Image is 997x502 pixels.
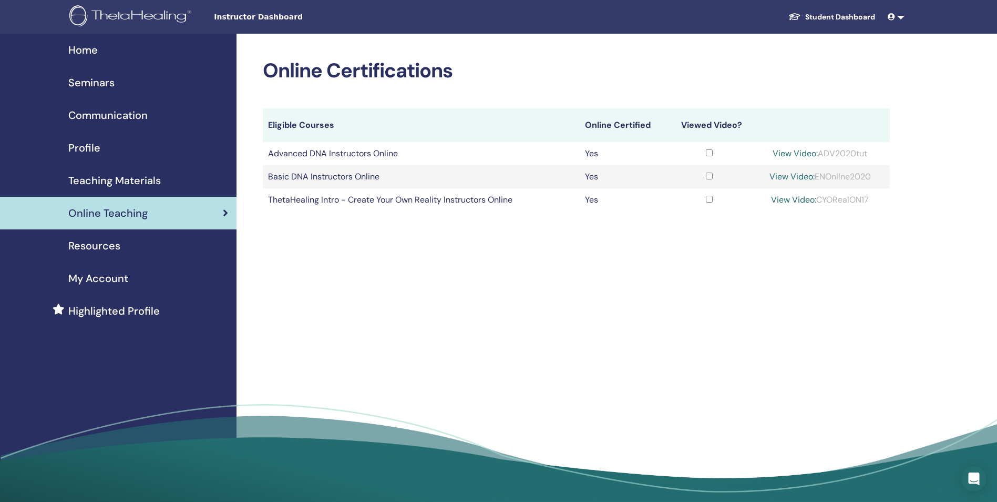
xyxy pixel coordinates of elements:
[68,42,98,58] span: Home
[263,142,580,165] td: Advanced DNA Instructors Online
[961,466,986,491] div: Open Intercom Messenger
[788,12,801,21] img: graduation-cap-white.svg
[68,75,115,91] span: Seminars
[214,12,372,23] span: Instructor Dashboard
[68,303,160,319] span: Highlighted Profile
[68,107,148,123] span: Communication
[769,171,815,182] a: View Video:
[756,170,885,183] div: ENOnl!ne2020
[69,5,195,29] img: logo.png
[263,188,580,212] td: ThetaHealing Intro - Create Your Own Reality Instructors Online
[780,7,883,27] a: Student Dashboard
[580,108,668,142] th: Online Certified
[263,108,580,142] th: Eligible Courses
[771,194,816,205] a: View Video:
[580,188,668,212] td: Yes
[668,108,751,142] th: Viewed Video?
[580,165,668,188] td: Yes
[68,270,128,286] span: My Account
[263,165,580,188] td: Basic DNA Instructors Online
[263,59,890,83] h2: Online Certifications
[68,173,161,188] span: Teaching Materials
[68,238,120,254] span: Resources
[773,148,818,159] a: View Video:
[580,142,668,165] td: Yes
[68,205,148,221] span: Online Teaching
[756,147,885,160] div: ADV2020tut
[68,140,100,156] span: Profile
[756,194,885,206] div: CYORealON17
